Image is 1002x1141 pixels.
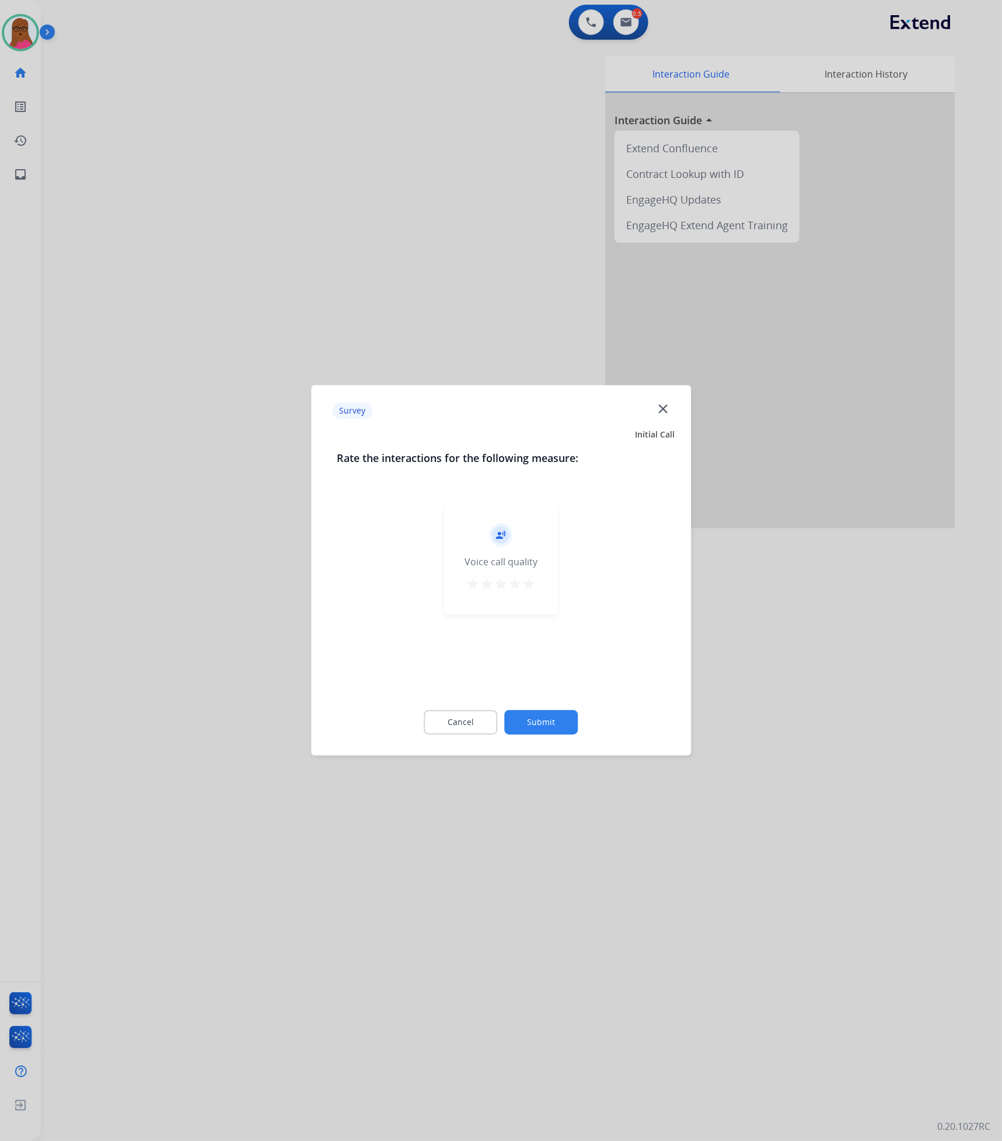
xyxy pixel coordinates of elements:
button: Submit [505,710,578,735]
mat-icon: record_voice_over [496,530,507,541]
button: Cancel [424,710,498,735]
h3: Rate the interactions for the following measure: [337,450,665,467]
mat-icon: star [480,577,494,591]
mat-icon: star [522,577,536,591]
mat-icon: star [494,577,508,591]
p: Survey [332,402,372,419]
div: Voice call quality [465,555,537,569]
mat-icon: star [466,577,480,591]
mat-icon: close [655,401,671,416]
p: 0.20.1027RC [937,1120,990,1134]
span: Initial Call [635,429,675,441]
mat-icon: star [508,577,522,591]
